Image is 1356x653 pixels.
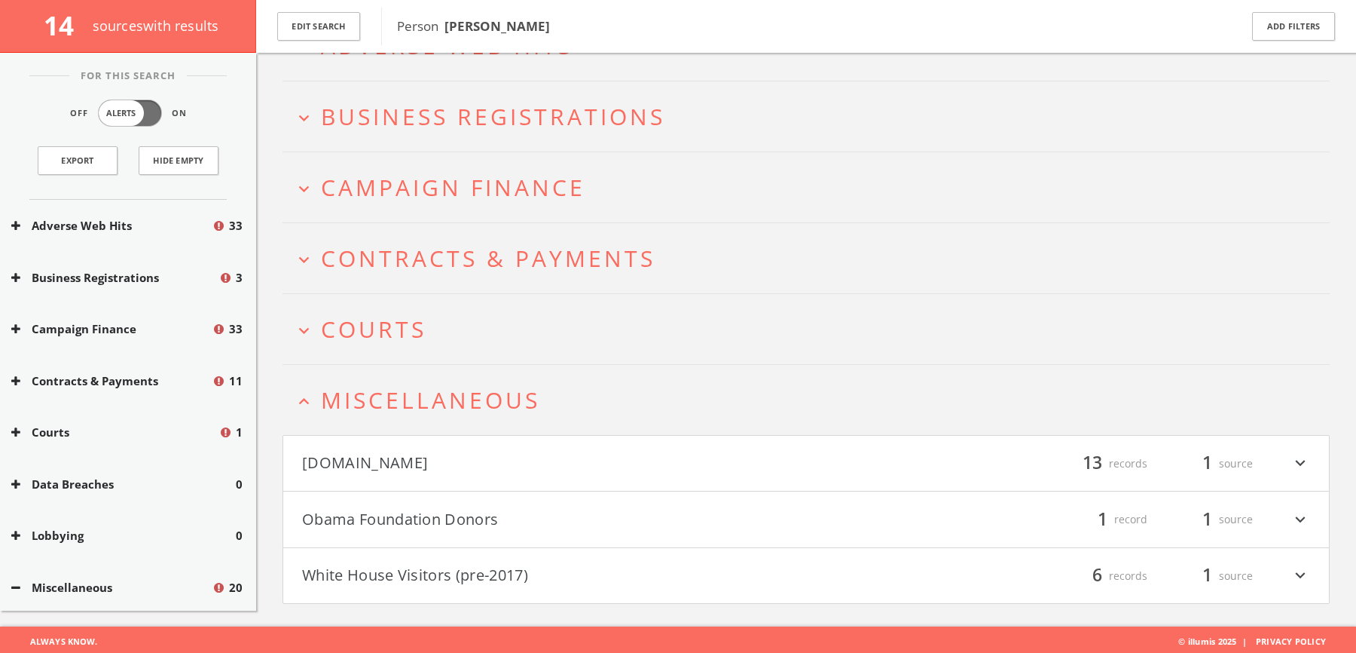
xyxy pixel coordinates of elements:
span: For This Search [69,69,187,84]
div: records [1057,563,1147,589]
span: 1 [1196,450,1219,477]
button: expand_moreContracts & Payments [294,246,1330,271]
button: Campaign Finance [11,321,212,339]
button: Courts [11,425,218,442]
button: expand_moreCourts [294,317,1330,342]
span: 1 [236,425,243,442]
span: source s with results [93,17,219,35]
button: Adverse Web Hits [11,218,212,235]
i: expand_more [1290,507,1310,532]
span: Campaign Finance [321,172,585,203]
div: source [1162,507,1253,532]
span: 13 [1076,450,1109,477]
span: Person [397,17,550,35]
button: White House Visitors (pre-2017) [302,563,806,589]
span: Off [70,108,88,121]
div: records [1057,451,1147,477]
div: source [1162,563,1253,589]
button: Contracts & Payments [11,372,212,390]
button: expand_lessMiscellaneous [294,388,1330,412]
button: Add Filters [1252,12,1335,41]
i: expand_less [294,391,314,412]
i: expand_more [294,108,314,128]
span: 33 [229,321,243,339]
span: 6 [1086,563,1109,589]
i: expand_more [294,250,314,270]
div: source [1162,451,1253,477]
span: | [1236,636,1253,647]
button: Obama Foundation Donors [302,507,806,532]
span: 11 [229,372,243,390]
span: 33 [229,218,243,235]
span: 1 [1196,506,1219,532]
span: 1 [1196,563,1219,589]
i: expand_more [1290,563,1310,589]
span: Miscellaneous [321,385,540,415]
b: [PERSON_NAME] [444,17,550,35]
span: 3 [236,269,243,287]
button: Lobbying [11,528,236,545]
button: Data Breaches [11,476,236,493]
button: expand_moreBusiness Registrations [294,104,1330,129]
button: Edit Search [277,12,360,41]
button: [DOMAIN_NAME] [302,451,806,477]
a: Export [38,146,118,175]
span: 0 [236,476,243,493]
i: expand_more [294,179,314,199]
span: 20 [229,579,243,596]
span: Business Registrations [321,101,665,132]
div: record [1057,507,1147,532]
i: expand_more [1290,451,1310,477]
span: Contracts & Payments [321,243,655,274]
span: 14 [44,8,87,43]
button: Miscellaneous [11,579,212,596]
span: Courts [321,314,426,345]
span: On [172,108,187,121]
button: Business Registrations [11,269,218,287]
span: 0 [236,528,243,545]
span: 1 [1091,506,1114,532]
i: expand_more [294,320,314,341]
a: Privacy Policy [1256,636,1326,647]
button: expand_moreCampaign Finance [294,175,1330,200]
button: Hide Empty [139,146,218,175]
